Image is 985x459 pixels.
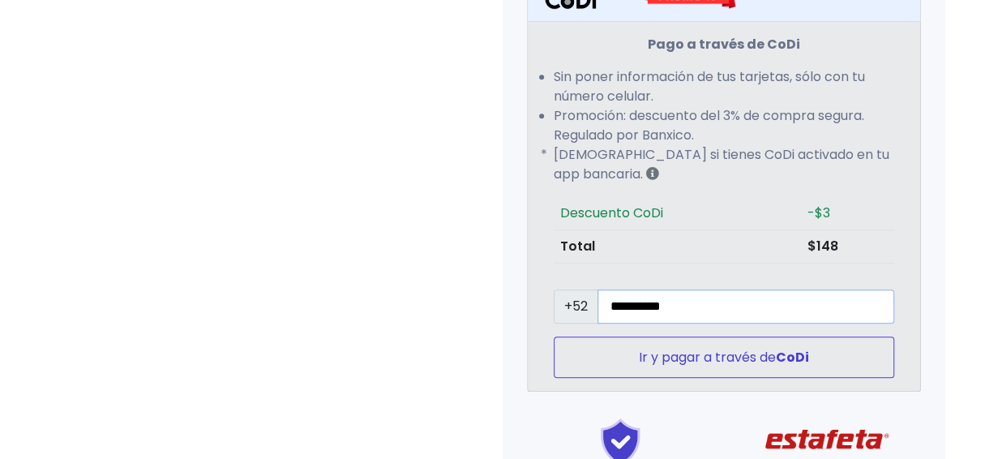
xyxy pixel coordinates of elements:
[554,197,801,230] th: Descuento CoDi
[648,35,800,54] strong: Pago a través de CoDi
[554,67,894,106] li: Sin poner información de tus tarjetas, sólo con tu número celular.
[776,348,809,367] strong: CoDi
[800,197,893,230] td: -$
[822,204,829,222] span: 3
[554,106,894,145] li: Promoción: descuento del 3% de compra segura. Regulado por Banxico.
[800,229,893,263] td: $148
[597,290,894,324] input: Número de celular
[554,145,894,184] li: [DEMOGRAPHIC_DATA] si tienes CoDi activado en tu app bancaria.
[554,290,598,324] span: +52
[554,229,801,263] th: Total
[554,337,894,378] button: Ir y pagar a través deCoDi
